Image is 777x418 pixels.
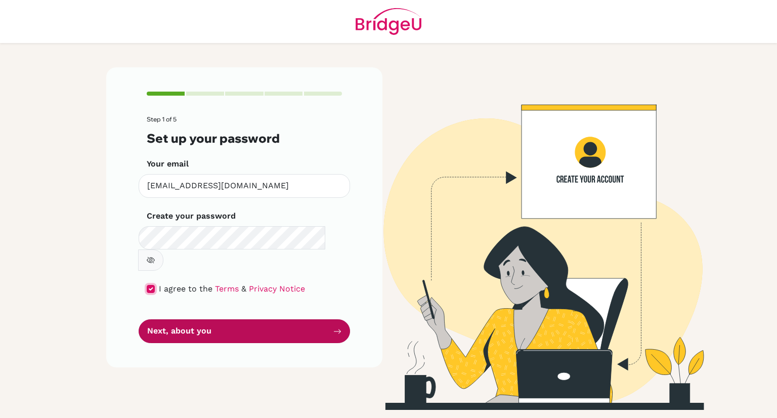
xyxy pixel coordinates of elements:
h3: Set up your password [147,131,342,146]
label: Create your password [147,210,236,222]
label: Your email [147,158,189,170]
a: Terms [215,284,239,294]
a: Privacy Notice [249,284,305,294]
button: Next, about you [139,319,350,343]
span: Step 1 of 5 [147,115,177,123]
input: Insert your email* [139,174,350,198]
span: I agree to the [159,284,212,294]
span: & [241,284,246,294]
